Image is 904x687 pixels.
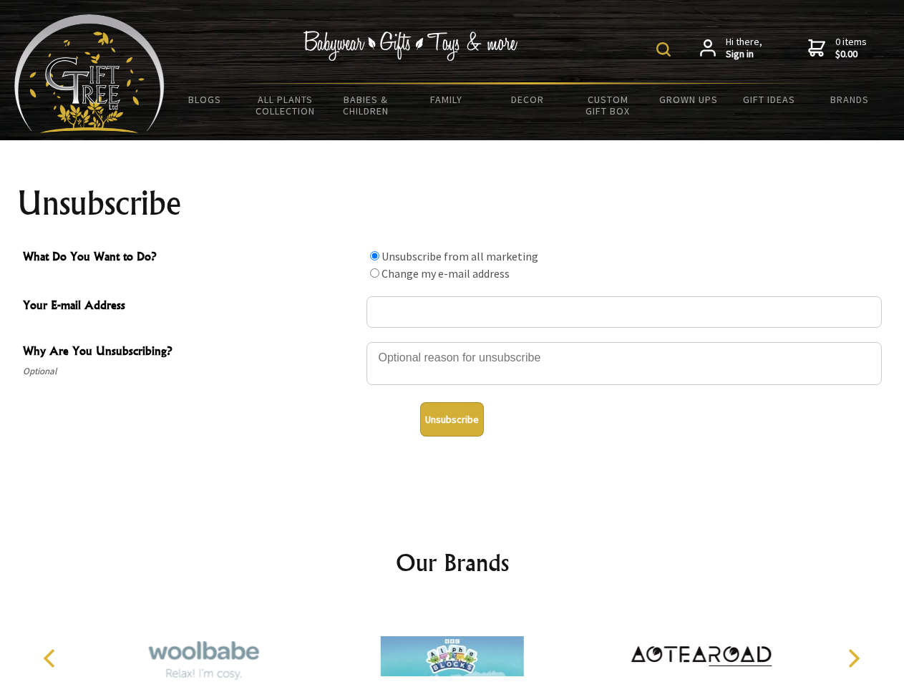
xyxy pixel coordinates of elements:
[837,643,869,674] button: Next
[370,251,379,260] input: What Do You Want to Do?
[656,42,671,57] img: product search
[810,84,890,114] a: Brands
[487,84,568,114] a: Decor
[165,84,246,114] a: BLOGS
[303,31,518,61] img: Babywear - Gifts - Toys & more
[648,84,729,114] a: Grown Ups
[407,84,487,114] a: Family
[23,248,359,268] span: What Do You Want to Do?
[381,266,510,281] label: Change my e-mail address
[23,363,359,380] span: Optional
[36,643,67,674] button: Previous
[366,342,882,385] textarea: Why Are You Unsubscribing?
[326,84,407,126] a: Babies & Children
[366,296,882,328] input: Your E-mail Address
[370,268,379,278] input: What Do You Want to Do?
[23,296,359,317] span: Your E-mail Address
[17,186,888,220] h1: Unsubscribe
[729,84,810,114] a: Gift Ideas
[381,249,538,263] label: Unsubscribe from all marketing
[835,48,867,61] strong: $0.00
[14,14,165,133] img: Babyware - Gifts - Toys and more...
[726,36,762,61] span: Hi there,
[700,36,762,61] a: Hi there,Sign in
[420,402,484,437] button: Unsubscribe
[246,84,326,126] a: All Plants Collection
[29,545,876,580] h2: Our Brands
[568,84,648,126] a: Custom Gift Box
[835,35,867,61] span: 0 items
[23,342,359,363] span: Why Are You Unsubscribing?
[726,48,762,61] strong: Sign in
[808,36,867,61] a: 0 items$0.00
